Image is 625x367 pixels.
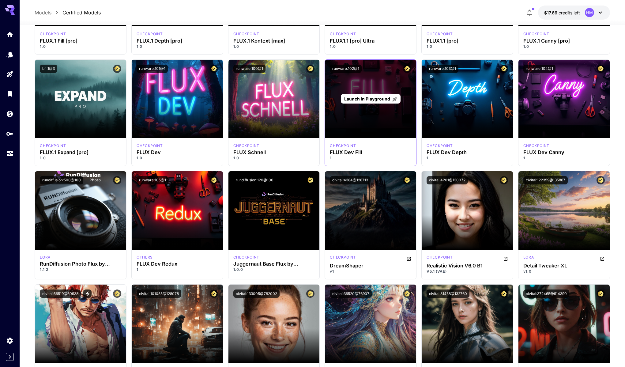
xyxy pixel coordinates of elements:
button: runware:103@1 [427,65,458,73]
p: 1.0 [427,44,508,49]
div: FLUX.1 D [233,255,259,260]
div: FLUX Dev Canny [523,149,605,155]
p: 1.0 [523,44,605,49]
button: Open in CivitAI [600,255,605,262]
p: 1 [523,155,605,161]
button: Certified Model – Vetted for best performance and includes a commercial license. [113,176,121,184]
p: V5.1 (VAE) [427,269,508,274]
p: 1.0 [137,44,218,49]
p: lora [40,255,50,260]
div: FLUX.1 D [427,143,453,149]
div: fluxpro [523,31,549,37]
div: $17.65844 [544,9,580,16]
button: civitai:81458@132760 [427,289,469,298]
div: fluxpro [40,143,66,149]
h3: DreamShaper [330,263,411,269]
button: Certified Model – Vetted for best performance and includes a commercial license. [500,176,508,184]
button: rundiffusion:120@100 [233,176,276,184]
button: runware:101@1 [137,65,168,73]
div: Realistic Vision V6.0 B1 [427,263,508,269]
button: Certified Model – Vetted for best performance and includes a commercial license. [306,65,314,73]
p: lora [523,255,534,260]
div: FLUX.1 D [523,143,549,149]
div: FLUX.1 Expand [pro] [40,149,121,155]
p: 1.0 [40,155,121,161]
p: checkpoint [523,31,549,37]
p: 1.0 [137,155,218,161]
p: 1.0 [233,44,315,49]
button: Certified Model – Vetted for best performance and includes a commercial license. [306,289,314,298]
button: Certified Model – Vetted for best performance and includes a commercial license. [500,65,508,73]
div: fluxpro [427,31,453,37]
div: Playground [6,70,13,78]
h3: FLUX Dev Redux [137,261,218,267]
p: 1.0 [40,44,121,49]
p: checkpoint [330,255,356,260]
p: v1 [330,269,411,274]
div: FLUX Dev [137,149,218,155]
span: Launch in Playground [344,96,390,101]
div: Usage [6,150,13,157]
button: civitai:122359@135867 [523,176,568,184]
a: Launch in Playground [341,94,401,104]
p: v1.0 [523,269,605,274]
button: Certified Model – Vetted for best performance and includes a commercial license. [113,289,121,298]
button: Certified Model – Vetted for best performance and includes a commercial license. [306,176,314,184]
button: civitai:56519@60938 [40,289,81,298]
button: Open in CivitAI [406,255,411,262]
h3: FLUX.1 Kontext [max] [233,38,315,44]
a: Certified Models [62,9,101,16]
div: SD 1.5 [427,255,453,262]
button: Certified Model – Vetted for best performance and includes a commercial license. [403,176,411,184]
button: Expand sidebar [6,353,14,361]
div: fluxpro [40,31,66,37]
p: checkpoint [427,255,453,260]
button: Certified Model – Vetted for best performance and includes a commercial license. [597,289,605,298]
p: checkpoint [427,143,453,149]
button: Open in CivitAI [503,255,508,262]
p: checkpoint [137,143,163,149]
button: runware:102@1 [330,65,362,73]
p: 1 [427,155,508,161]
button: civitai:36520@76907 [330,289,372,298]
h3: FLUX.1 Canny [pro] [523,38,605,44]
button: $17.65844HM [538,6,610,20]
h3: FLUX Schnell [233,149,315,155]
h3: FLUX Dev Fill [330,149,411,155]
div: Models [6,49,13,57]
div: FLUX.1 Fill [pro] [40,38,121,44]
button: Certified Model – Vetted for best performance and includes a commercial license. [210,176,218,184]
button: bfl:1@3 [40,65,57,73]
div: API Keys [6,130,13,138]
p: checkpoint [330,31,356,37]
p: Models [35,9,51,16]
p: checkpoint [523,143,549,149]
button: Certified Model – Vetted for best performance and includes a commercial license. [403,65,411,73]
div: RunDiffusion Photo Flux by RunDiffusion [40,261,121,267]
button: Certified Model – Vetted for best performance and includes a commercial license. [210,289,218,298]
p: 1 [137,267,218,272]
p: checkpoint [40,31,66,37]
span: credits left [559,10,580,15]
button: civitai:4201@130072 [427,176,468,184]
h3: Juggernaut Base Flux by RunDiffusion [233,261,315,267]
div: HM [585,8,594,17]
div: FLUX.1 D [330,143,356,149]
div: FLUX1.1 [pro] [427,38,508,44]
div: Settings [6,337,13,344]
button: Certified Model – Vetted for best performance and includes a commercial license. [210,65,218,73]
span: $17.66 [544,10,559,15]
p: checkpoint [40,143,66,149]
div: Home [6,31,13,38]
div: FLUX.1 D [40,255,50,260]
h3: FLUX.1 Depth [pro] [137,38,218,44]
h3: FLUX1.1 [pro] Ultra [330,38,411,44]
button: View trigger words [83,289,92,298]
